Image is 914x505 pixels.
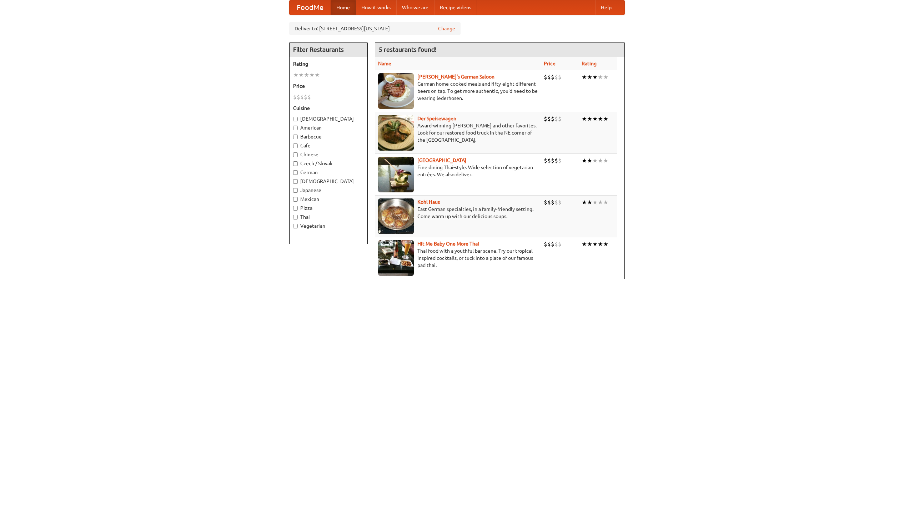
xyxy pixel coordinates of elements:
a: [PERSON_NAME]'s German Saloon [417,74,494,80]
input: [DEMOGRAPHIC_DATA] [293,117,298,121]
li: $ [551,157,554,165]
input: Japanese [293,188,298,193]
a: Home [331,0,356,15]
li: $ [544,198,547,206]
li: ★ [315,71,320,79]
p: Fine dining Thai-style. Wide selection of vegetarian entrées. We also deliver. [378,164,538,178]
img: kohlhaus.jpg [378,198,414,234]
li: $ [547,157,551,165]
div: Deliver to: [STREET_ADDRESS][US_STATE] [289,22,461,35]
img: esthers.jpg [378,73,414,109]
p: German home-cooked meals and fifty-eight different beers on tap. To get more authentic, you'd nee... [378,80,538,102]
li: $ [544,240,547,248]
li: $ [551,73,554,81]
li: ★ [592,198,598,206]
label: Barbecue [293,133,364,140]
li: $ [547,73,551,81]
a: Help [595,0,617,15]
li: $ [551,198,554,206]
li: $ [558,157,562,165]
p: Thai food with a youthful bar scene. Try our tropical inspired cocktails, or tuck into a plate of... [378,247,538,269]
a: Recipe videos [434,0,477,15]
li: ★ [293,71,298,79]
li: ★ [582,157,587,165]
li: ★ [598,73,603,81]
h5: Price [293,82,364,90]
a: Name [378,61,391,66]
li: $ [551,115,554,123]
a: [GEOGRAPHIC_DATA] [417,157,466,163]
li: $ [544,73,547,81]
ng-pluralize: 5 restaurants found! [379,46,437,53]
li: ★ [598,115,603,123]
li: $ [551,240,554,248]
li: $ [554,115,558,123]
li: ★ [598,198,603,206]
label: Japanese [293,187,364,194]
li: ★ [603,115,608,123]
label: German [293,169,364,176]
li: $ [558,240,562,248]
li: $ [547,198,551,206]
li: $ [307,93,311,101]
li: ★ [592,157,598,165]
label: [DEMOGRAPHIC_DATA] [293,178,364,185]
li: ★ [298,71,304,79]
a: FoodMe [290,0,331,15]
a: Hit Me Baby One More Thai [417,241,479,247]
label: Cafe [293,142,364,149]
label: American [293,124,364,131]
a: How it works [356,0,396,15]
li: ★ [587,115,592,123]
img: babythai.jpg [378,240,414,276]
label: Czech / Slovak [293,160,364,167]
li: ★ [587,198,592,206]
input: Chinese [293,152,298,157]
input: Barbecue [293,135,298,139]
li: ★ [598,240,603,248]
li: ★ [603,240,608,248]
li: $ [297,93,300,101]
li: ★ [304,71,309,79]
label: Mexican [293,196,364,203]
a: Who we are [396,0,434,15]
li: ★ [582,240,587,248]
a: Kohl Haus [417,199,440,205]
li: $ [547,115,551,123]
label: [DEMOGRAPHIC_DATA] [293,115,364,122]
input: Pizza [293,206,298,211]
p: East German specialties, in a family-friendly setting. Come warm up with our delicious soups. [378,206,538,220]
a: Der Speisewagen [417,116,456,121]
a: Price [544,61,556,66]
li: ★ [598,157,603,165]
input: German [293,170,298,175]
input: American [293,126,298,130]
li: ★ [592,240,598,248]
li: ★ [603,157,608,165]
li: ★ [592,115,598,123]
li: ★ [592,73,598,81]
li: $ [554,73,558,81]
li: $ [304,93,307,101]
label: Chinese [293,151,364,158]
li: ★ [603,198,608,206]
p: Award-winning [PERSON_NAME] and other favorites. Look for our restored food truck in the NE corne... [378,122,538,143]
a: Change [438,25,455,32]
input: Mexican [293,197,298,202]
li: ★ [582,198,587,206]
h5: Cuisine [293,105,364,112]
li: $ [544,157,547,165]
li: $ [558,198,562,206]
img: satay.jpg [378,157,414,192]
li: $ [293,93,297,101]
li: $ [300,93,304,101]
li: $ [554,157,558,165]
input: Czech / Slovak [293,161,298,166]
li: ★ [587,73,592,81]
li: ★ [309,71,315,79]
li: ★ [603,73,608,81]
